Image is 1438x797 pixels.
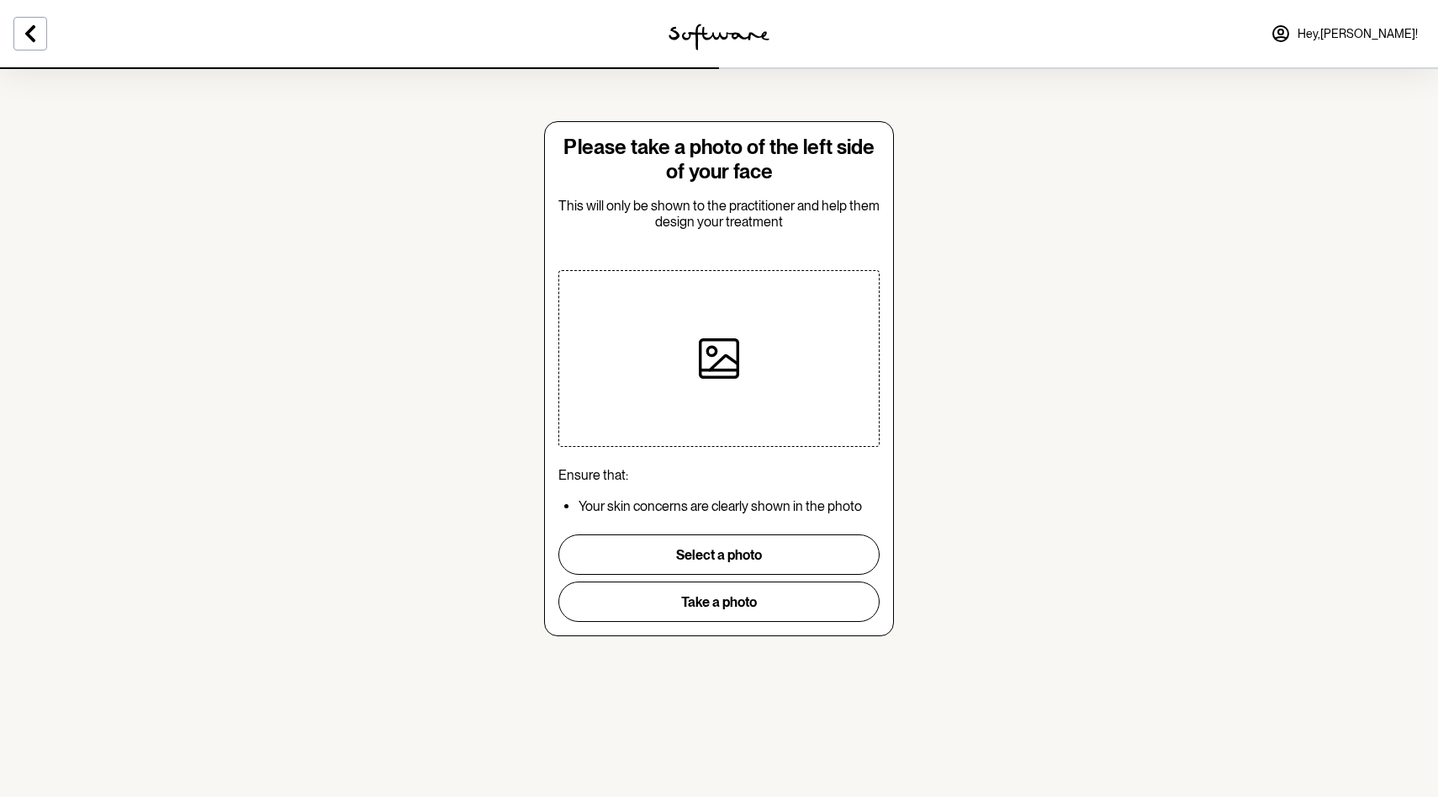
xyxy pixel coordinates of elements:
[558,534,880,575] button: Select a photo
[669,24,769,50] img: software logo
[558,135,880,184] h1: Please take a photo of the left side of your face
[1261,13,1428,54] a: Hey,[PERSON_NAME]!
[558,582,880,622] button: Take a photo
[558,198,880,230] p: This will only be shown to the practitioner and help them design your treatment
[1298,27,1418,41] span: Hey, [PERSON_NAME] !
[579,498,880,514] p: Your skin concerns are clearly shown in the photo
[558,467,880,483] p: Ensure that:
